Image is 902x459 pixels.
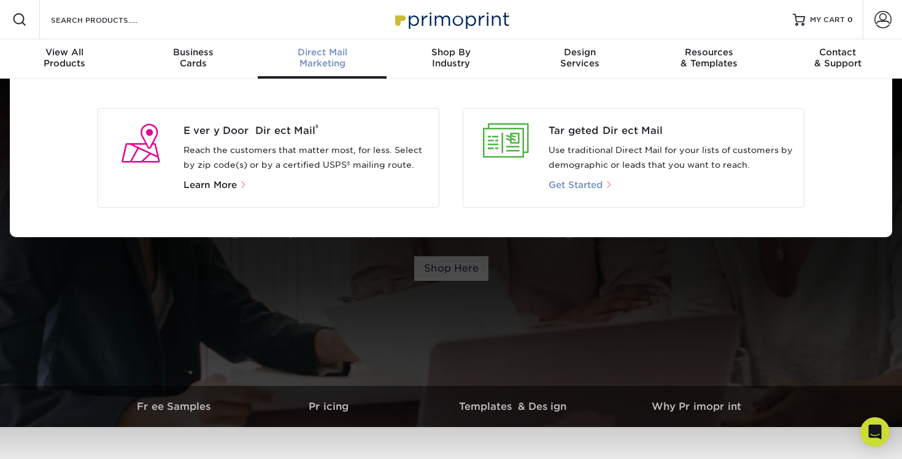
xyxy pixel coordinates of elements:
[258,39,387,79] a: Direct MailMarketing
[50,12,169,27] input: SEARCH PRODUCTS.....
[183,124,430,138] a: Every Door Direct Mail®
[773,47,902,58] span: Contact
[390,6,512,33] img: Primoprint
[387,39,515,79] a: Shop ByIndustry
[515,47,644,58] span: Design
[387,47,515,58] span: Shop By
[258,47,387,69] div: Marketing
[644,47,773,58] span: Resources
[129,47,258,58] span: Business
[549,181,613,190] a: Get Started
[258,47,387,58] span: Direct Mail
[549,143,795,173] p: Use traditional Direct Mail for your lists of customers by demographic or leads that you want to ...
[773,47,902,69] div: & Support
[773,39,902,79] a: Contact& Support
[515,39,644,79] a: DesignServices
[644,39,773,79] a: Resources& Templates
[129,47,258,69] div: Cards
[183,124,430,138] span: Every Door Direct Mail
[860,417,890,447] div: Open Intercom Messenger
[847,15,853,24] span: 0
[549,124,795,138] a: Targeted Direct Mail
[515,47,644,69] div: Services
[183,179,237,190] span: Learn More
[183,181,252,190] a: Learn More
[315,123,318,132] sup: ®
[387,47,515,69] div: Industry
[183,143,430,173] p: Reach the customers that matter most, for less. Select by zip code(s) or by a certified USPS® mai...
[644,47,773,69] div: & Templates
[129,39,258,79] a: BusinessCards
[549,179,603,190] span: Get Started
[810,15,845,25] span: MY CART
